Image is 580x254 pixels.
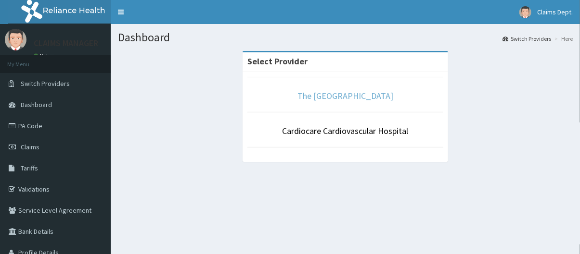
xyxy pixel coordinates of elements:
[34,39,98,48] p: CLAIMS MANAGER
[34,52,57,59] a: Online
[283,125,409,136] a: Cardiocare Cardiovascular Hospital
[503,35,551,43] a: Switch Providers
[519,6,531,18] img: User Image
[537,8,573,16] span: Claims Dept.
[552,35,573,43] li: Here
[21,79,70,88] span: Switch Providers
[21,100,52,109] span: Dashboard
[247,56,308,67] strong: Select Provider
[5,29,26,50] img: User Image
[21,164,38,172] span: Tariffs
[118,31,573,44] h1: Dashboard
[297,90,393,101] a: The [GEOGRAPHIC_DATA]
[21,143,39,151] span: Claims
